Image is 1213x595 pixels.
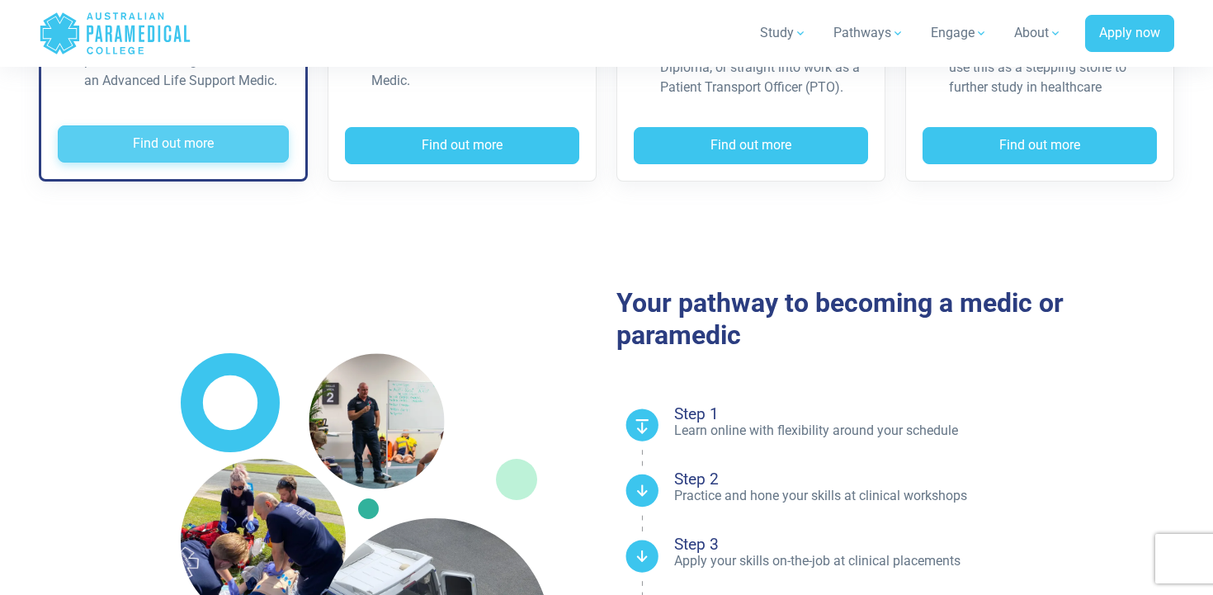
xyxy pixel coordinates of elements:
[674,422,1174,440] p: Learn online with flexibility around your schedule
[39,7,191,60] a: Australian Paramedical College
[634,38,868,97] li: Pathway to the Certificate IV or Diploma, or straight into work as a Patient Transport Officer (P...
[674,536,1174,552] h4: Step 3
[58,125,289,163] button: Find out more
[674,406,1174,422] h4: Step 1
[824,10,914,56] a: Pathways
[634,127,868,165] button: Find out more
[674,471,1174,487] h4: Step 2
[674,552,1174,570] p: Apply your skills on-the-job at clinical placements
[1085,15,1174,53] a: Apply now
[750,10,817,56] a: Study
[674,487,1174,505] p: Practice and hone your skills at clinical workshops
[921,10,998,56] a: Engage
[1004,10,1072,56] a: About
[616,287,1174,351] h2: Your pathway to becoming a medic or paramedic
[345,127,579,165] button: Find out more
[923,127,1157,165] button: Find out more
[923,38,1157,97] li: Work as a Pathology Collector or use this as a stepping stone to further study in healthcare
